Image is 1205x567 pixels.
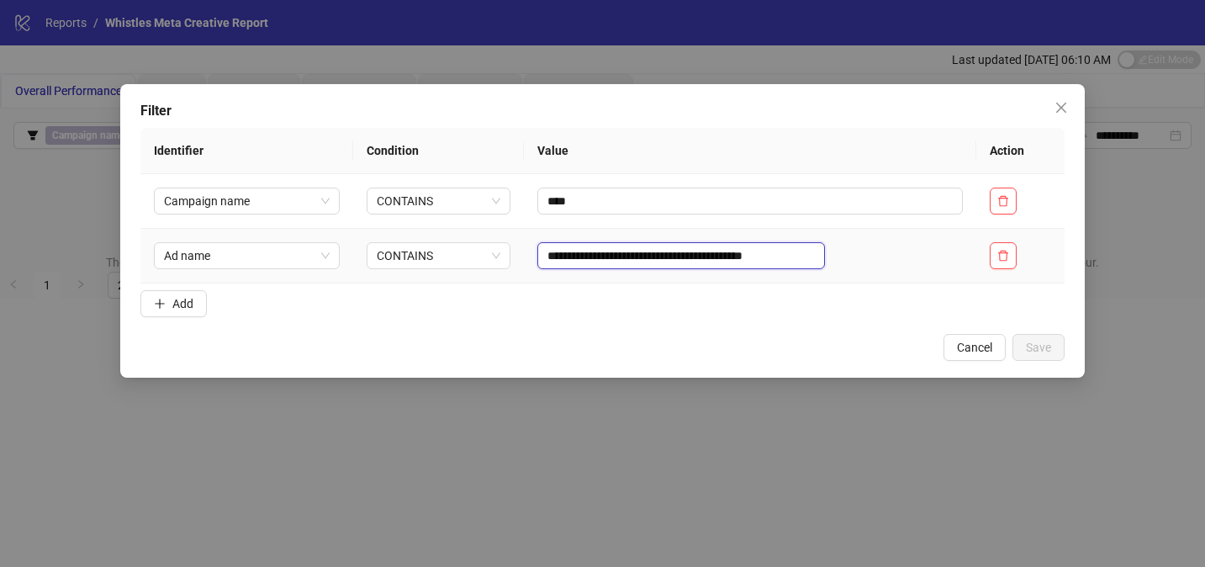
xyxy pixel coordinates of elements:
span: delete [997,195,1009,207]
th: Value [524,128,976,174]
span: delete [997,250,1009,262]
div: Filter [140,101,1064,121]
span: Ad name [164,243,330,268]
span: Add [172,297,193,310]
span: CONTAINS [377,243,500,268]
button: Cancel [943,334,1006,361]
button: Close [1048,94,1075,121]
th: Identifier [140,128,353,174]
span: plus [154,298,166,310]
button: Add [140,290,207,317]
span: Campaign name [164,188,330,214]
th: Condition [353,128,524,174]
button: Save [1012,334,1065,361]
span: Cancel [957,341,992,354]
span: CONTAINS [377,188,500,214]
span: close [1054,101,1068,114]
th: Action [976,128,1065,174]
